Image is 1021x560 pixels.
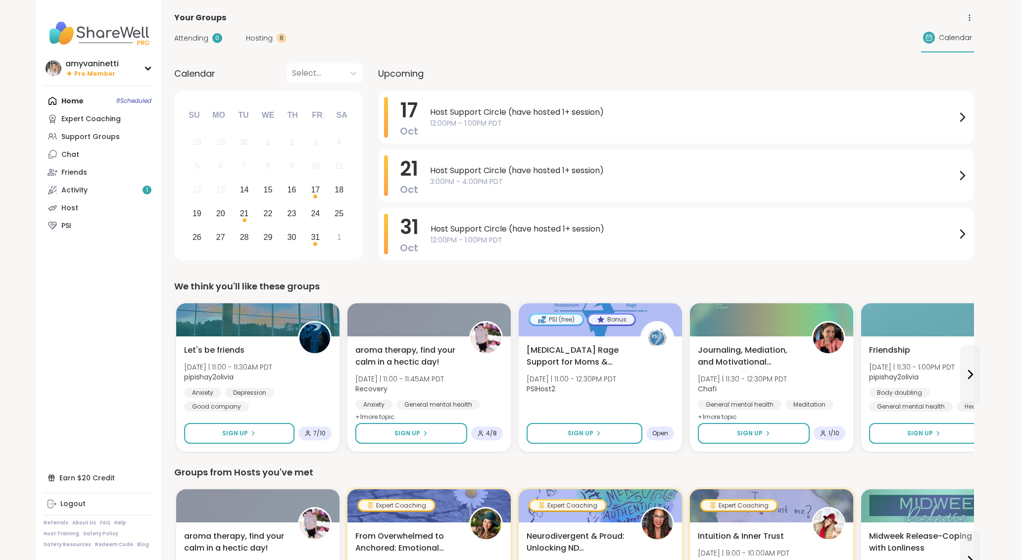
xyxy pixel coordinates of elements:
div: Choose Monday, October 27th, 2025 [210,227,231,248]
span: Host Support Circle (have hosted 1+ session) [430,106,956,118]
div: 20 [216,207,225,220]
span: Hosting [246,33,273,44]
span: Open [652,429,668,437]
button: Sign Up [355,423,467,444]
a: Support Groups [44,128,154,145]
a: Logout [44,495,154,513]
div: 13 [216,183,225,196]
div: 16 [288,183,296,196]
div: Choose Sunday, October 26th, 2025 [187,227,208,248]
div: Choose Sunday, October 19th, 2025 [187,203,208,224]
b: PSIHost2 [527,384,555,394]
div: PSI (free) [530,315,583,325]
div: Choose Saturday, November 1st, 2025 [329,227,350,248]
a: Expert Coaching [44,110,154,128]
span: [DATE] | 11:00 - 11:45AM PDT [355,374,444,384]
button: Sign Up [698,423,810,444]
span: Sign Up [907,429,933,438]
span: Calendar [939,33,972,43]
div: Not available Monday, October 13th, 2025 [210,180,231,201]
div: General mental health [869,402,953,412]
div: Earn $20 Credit [44,469,154,487]
span: [DATE] | 9:00 - 10:00AM PDT [698,548,789,558]
div: Friends [61,168,87,178]
div: Not available Sunday, October 5th, 2025 [187,156,208,177]
span: Pro Member [74,70,115,78]
div: Not available Friday, October 3rd, 2025 [305,132,326,153]
span: Sign Up [222,429,248,438]
span: 7 / 10 [313,429,326,437]
div: Not available Sunday, October 12th, 2025 [187,180,208,201]
button: Sign Up [184,423,294,444]
div: Fr [306,104,328,126]
div: Choose Thursday, October 23rd, 2025 [281,203,302,224]
div: General mental health [698,400,781,410]
span: aroma therapy, find your calm in a hectic day! [184,530,287,554]
img: PSIHost2 [642,323,673,353]
div: 19 [193,207,201,220]
a: Chat [44,145,154,163]
span: Attending [174,33,208,44]
div: 2 [290,136,294,149]
div: Expert Coaching [61,114,121,124]
div: Mo [208,104,230,126]
span: Intuition & Inner Trust [698,530,784,542]
div: Choose Tuesday, October 14th, 2025 [234,180,255,201]
div: Not available Monday, October 6th, 2025 [210,156,231,177]
div: Choose Monday, October 20th, 2025 [210,203,231,224]
div: Su [183,104,205,126]
img: natashamnurse [642,509,673,539]
div: 28 [240,231,249,244]
a: Host Training [44,530,79,537]
span: Oct [400,241,418,255]
div: Depression [225,388,274,398]
div: 10 [311,159,320,173]
div: General mental health [396,400,480,410]
img: Chafi [813,323,844,353]
div: Anxiety [184,388,221,398]
span: Let's be friends [184,344,244,356]
span: [DATE] | 11:30 - 1:00PM PDT [869,362,955,372]
span: Friendship [869,344,910,356]
span: 3:00PM - 4:00PM PDT [430,177,956,187]
div: Choose Saturday, October 25th, 2025 [329,203,350,224]
div: 6 [218,159,223,173]
span: Oct [400,183,418,196]
div: 3 [313,136,318,149]
button: Sign Up [869,423,979,444]
div: 1 [337,231,341,244]
div: amyvaninetti [65,58,119,69]
div: 28 [193,136,201,149]
span: Host Support Circle (have hosted 1+ session) [431,223,956,235]
b: pipishay2olivia [869,372,919,382]
span: 17 [400,96,418,124]
div: Chat [61,150,79,160]
a: Activity1 [44,181,154,199]
div: Not available Sunday, September 28th, 2025 [187,132,208,153]
div: We think you'll like these groups [174,280,974,293]
div: Choose Saturday, October 18th, 2025 [329,180,350,201]
img: Recovery [299,509,330,539]
span: 1 [146,186,148,194]
span: 12:00PM - 1:00PM PDT [431,235,956,245]
span: [DATE] | 11:30 - 12:30PM PDT [698,374,787,384]
span: 31 [400,213,419,241]
div: 26 [193,231,201,244]
span: Calendar [174,67,215,80]
div: Not available Friday, October 10th, 2025 [305,156,326,177]
div: Th [282,104,303,126]
div: Expert Coaching [701,501,777,511]
div: Good company [184,402,249,412]
span: Your Groups [174,12,226,24]
div: 15 [264,183,273,196]
div: Logout [60,499,86,509]
div: Not available Thursday, October 2nd, 2025 [281,132,302,153]
div: 1 [266,136,270,149]
div: Choose Wednesday, October 15th, 2025 [257,180,279,201]
span: [DATE] | 11:00 - 11:30AM PDT [184,362,272,372]
img: CLove [813,509,844,539]
div: 29 [264,231,273,244]
a: PSI [44,217,154,234]
a: Help [114,519,126,526]
a: Blog [137,541,149,548]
